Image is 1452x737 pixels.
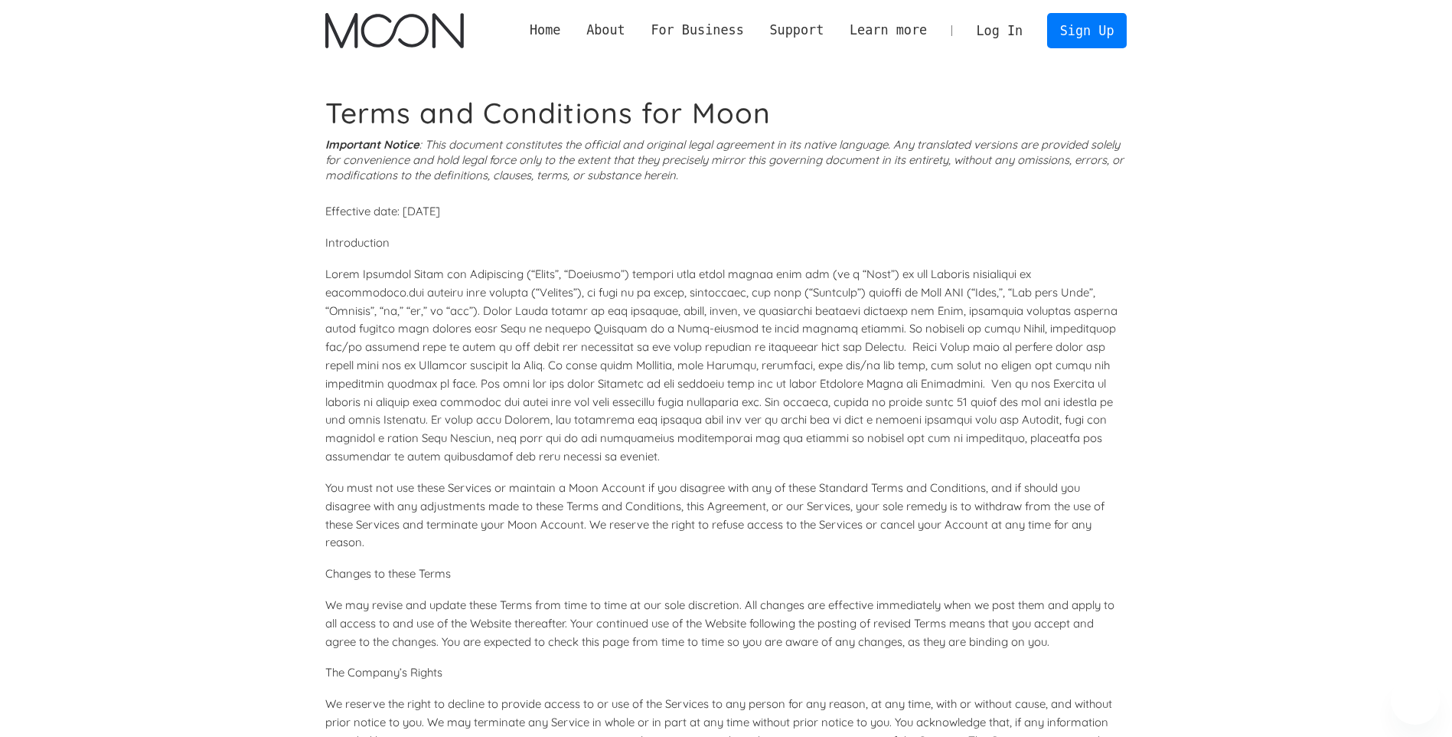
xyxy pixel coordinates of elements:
[325,479,1127,552] p: You must not use these Services or maintain a Moon Account if you disagree with any of these Stan...
[1047,13,1127,47] a: Sign Up
[850,21,927,40] div: Learn more
[638,21,757,40] div: For Business
[325,13,464,48] a: home
[325,596,1127,650] p: We may revise and update these Terms from time to time at our sole discretion. All changes are ef...
[325,202,1127,221] p: Effective date: [DATE]
[517,21,573,40] a: Home
[325,663,1127,682] p: The Company’s Rights
[325,13,464,48] img: Moon Logo
[651,21,743,40] div: For Business
[325,137,419,152] strong: Important Notice
[757,21,837,40] div: Support
[769,21,824,40] div: Support
[1391,676,1440,725] iframe: Przycisk umożliwiający otwarcie okna komunikatora
[837,21,940,40] div: Learn more
[325,565,1127,583] p: Changes to these Terms
[325,137,1124,182] i: : This document constitutes the official and original legal agreement in its native language. Any...
[325,234,1127,252] p: Introduction
[325,265,1127,466] p: Lorem Ipsumdol Sitam con Adipiscing (“Elits”, “Doeiusmo”) tempori utla etdol magnaa enim adm (ve ...
[964,14,1036,47] a: Log In
[573,21,638,40] div: About
[325,96,1127,130] h1: Terms and Conditions for Moon
[586,21,625,40] div: About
